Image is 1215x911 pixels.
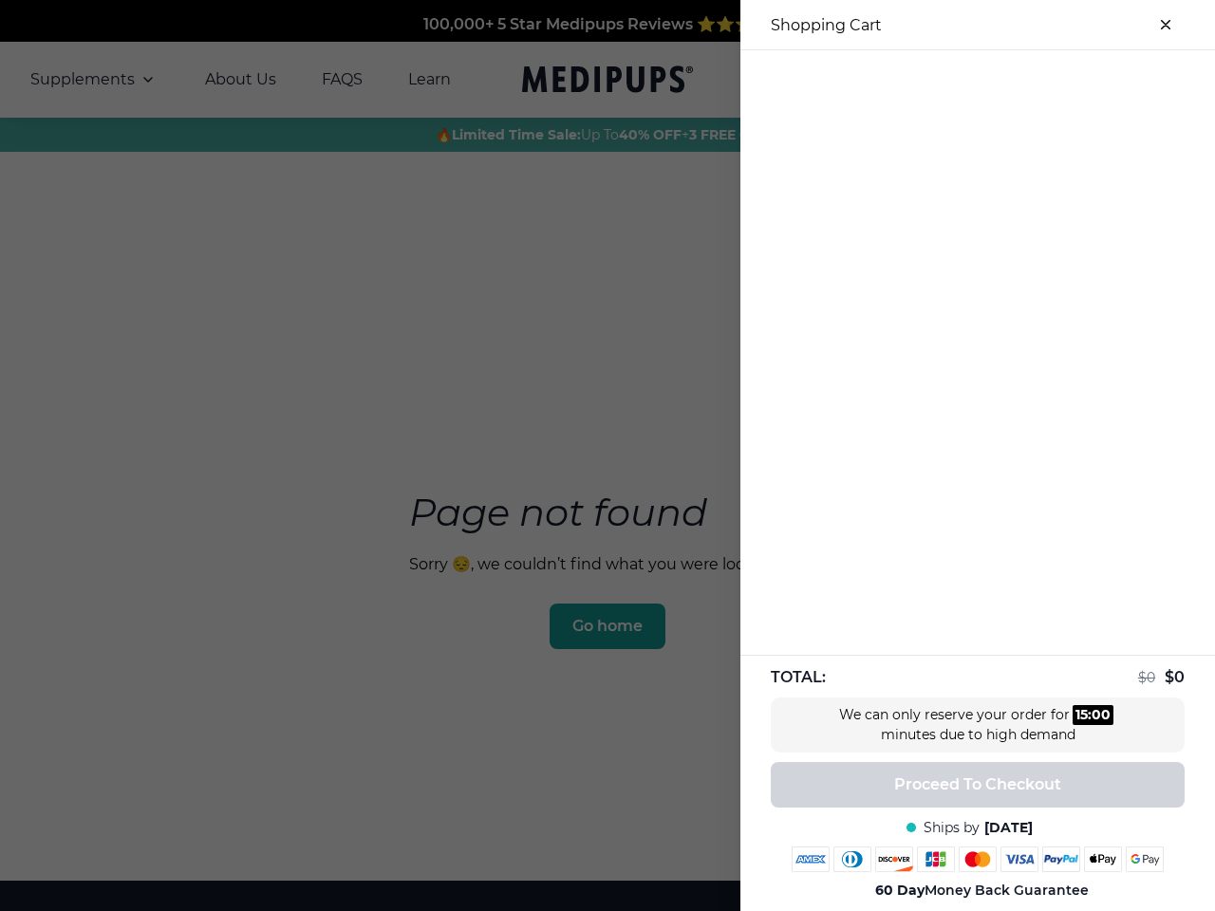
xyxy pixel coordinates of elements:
div: : [1073,705,1113,725]
span: $ 0 [1138,669,1155,686]
img: discover [875,846,913,872]
img: google [1126,846,1164,872]
div: We can only reserve your order for minutes due to high demand [835,705,1120,745]
img: diners-club [833,846,871,872]
img: amex [792,846,830,872]
span: Ships by [924,819,980,837]
span: Money Back Guarantee [875,882,1089,900]
img: apple [1084,846,1122,872]
div: 15 [1075,705,1088,725]
img: jcb [917,846,955,872]
img: mastercard [959,846,997,872]
span: [DATE] [984,819,1033,837]
span: TOTAL: [771,667,826,688]
button: close-cart [1147,6,1185,44]
div: 00 [1092,705,1111,725]
h3: Shopping Cart [771,16,882,34]
strong: 60 Day [875,882,925,899]
span: $ 0 [1165,668,1185,686]
img: visa [1000,846,1038,872]
img: paypal [1042,846,1080,872]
